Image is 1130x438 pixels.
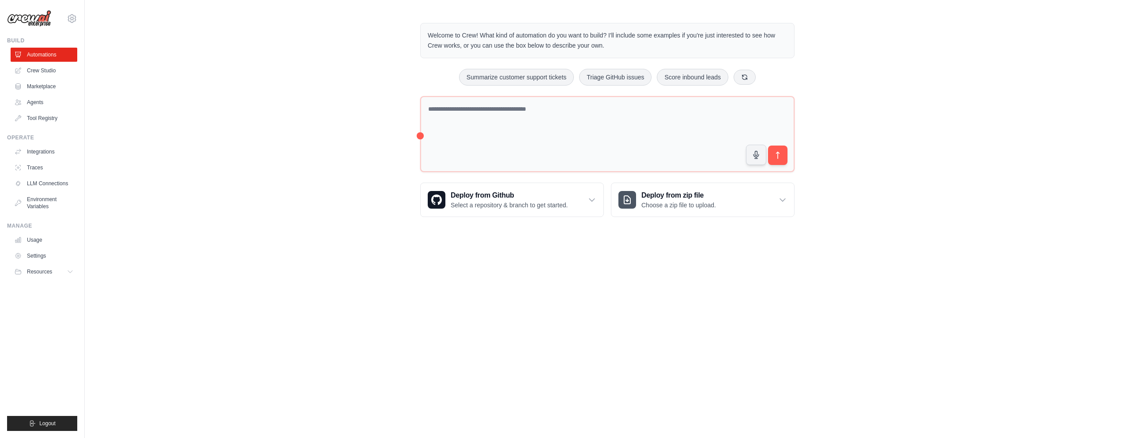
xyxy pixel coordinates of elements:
[11,111,77,125] a: Tool Registry
[579,69,652,86] button: Triage GitHub issues
[11,176,77,191] a: LLM Connections
[459,69,574,86] button: Summarize customer support tickets
[451,201,568,210] p: Select a repository & branch to get started.
[7,37,77,44] div: Build
[451,190,568,201] h3: Deploy from Github
[11,265,77,279] button: Resources
[11,79,77,94] a: Marketplace
[641,201,716,210] p: Choose a zip file to upload.
[428,30,787,51] p: Welcome to Crew! What kind of automation do you want to build? I'll include some examples if you'...
[11,192,77,213] a: Environment Variables
[11,64,77,78] a: Crew Studio
[641,190,716,201] h3: Deploy from zip file
[27,268,52,275] span: Resources
[7,222,77,229] div: Manage
[39,420,56,427] span: Logout
[7,416,77,431] button: Logout
[11,233,77,247] a: Usage
[11,145,77,159] a: Integrations
[11,95,77,109] a: Agents
[7,10,51,27] img: Logo
[11,249,77,263] a: Settings
[11,48,77,62] a: Automations
[657,69,728,86] button: Score inbound leads
[11,161,77,175] a: Traces
[7,134,77,141] div: Operate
